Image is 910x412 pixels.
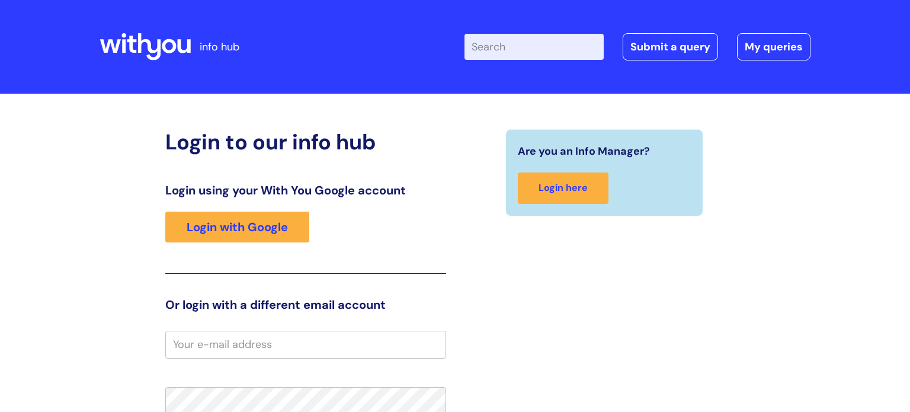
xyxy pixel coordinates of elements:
input: Your e-mail address [165,331,446,358]
h2: Login to our info hub [165,129,446,155]
p: info hub [200,37,239,56]
a: My queries [737,33,810,60]
input: Search [464,34,604,60]
a: Submit a query [623,33,718,60]
h3: Login using your With You Google account [165,183,446,197]
h3: Or login with a different email account [165,298,446,312]
span: Are you an Info Manager? [518,142,650,161]
a: Login with Google [165,212,309,242]
a: Login here [518,173,608,204]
